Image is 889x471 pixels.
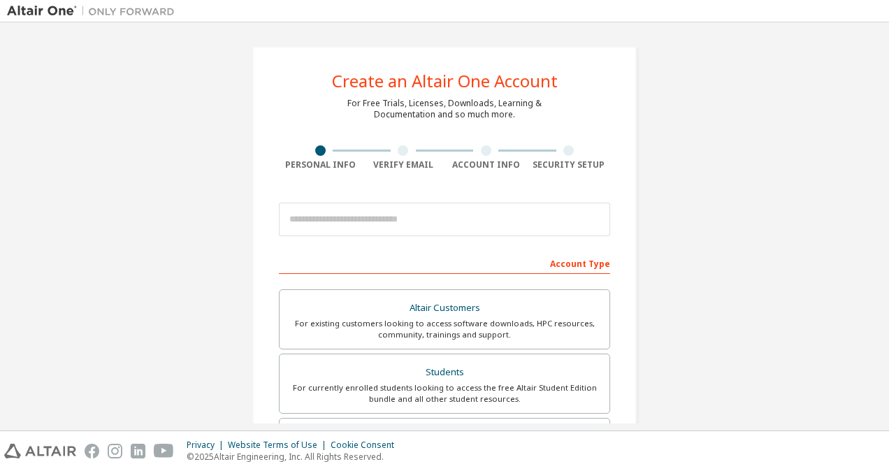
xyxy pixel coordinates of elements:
[288,382,601,405] div: For currently enrolled students looking to access the free Altair Student Edition bundle and all ...
[288,318,601,340] div: For existing customers looking to access software downloads, HPC resources, community, trainings ...
[362,159,445,171] div: Verify Email
[279,159,362,171] div: Personal Info
[154,444,174,458] img: youtube.svg
[288,298,601,318] div: Altair Customers
[108,444,122,458] img: instagram.svg
[347,98,542,120] div: For Free Trials, Licenses, Downloads, Learning & Documentation and so much more.
[85,444,99,458] img: facebook.svg
[4,444,76,458] img: altair_logo.svg
[332,73,558,89] div: Create an Altair One Account
[331,440,403,451] div: Cookie Consent
[279,252,610,274] div: Account Type
[228,440,331,451] div: Website Terms of Use
[187,440,228,451] div: Privacy
[444,159,528,171] div: Account Info
[187,451,403,463] p: © 2025 Altair Engineering, Inc. All Rights Reserved.
[7,4,182,18] img: Altair One
[528,159,611,171] div: Security Setup
[288,363,601,382] div: Students
[131,444,145,458] img: linkedin.svg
